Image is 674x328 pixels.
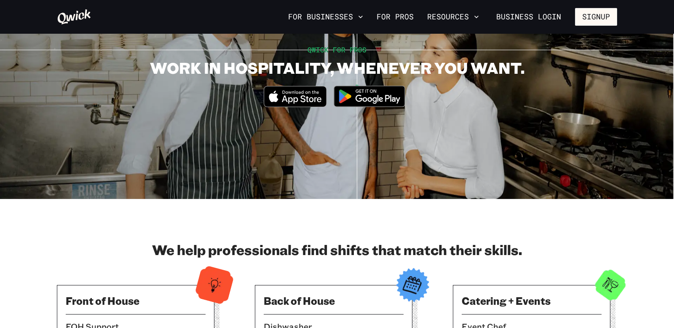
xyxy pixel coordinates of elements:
[308,45,366,54] span: QWICK FOR PROS
[424,10,482,24] button: Resources
[264,100,327,109] a: Download on the App Store
[66,294,206,307] h3: Front of House
[575,8,617,26] button: Signup
[285,10,366,24] button: For Businesses
[462,294,602,307] h3: Catering + Events
[489,8,568,26] a: Business Login
[264,294,404,307] h3: Back of House
[329,81,410,112] img: Get it on Google Play
[57,241,617,258] h2: We help professionals find shifts that match their skills.
[373,10,417,24] a: For Pros
[150,58,524,77] h1: WORK IN HOSPITALITY, WHENEVER YOU WANT.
